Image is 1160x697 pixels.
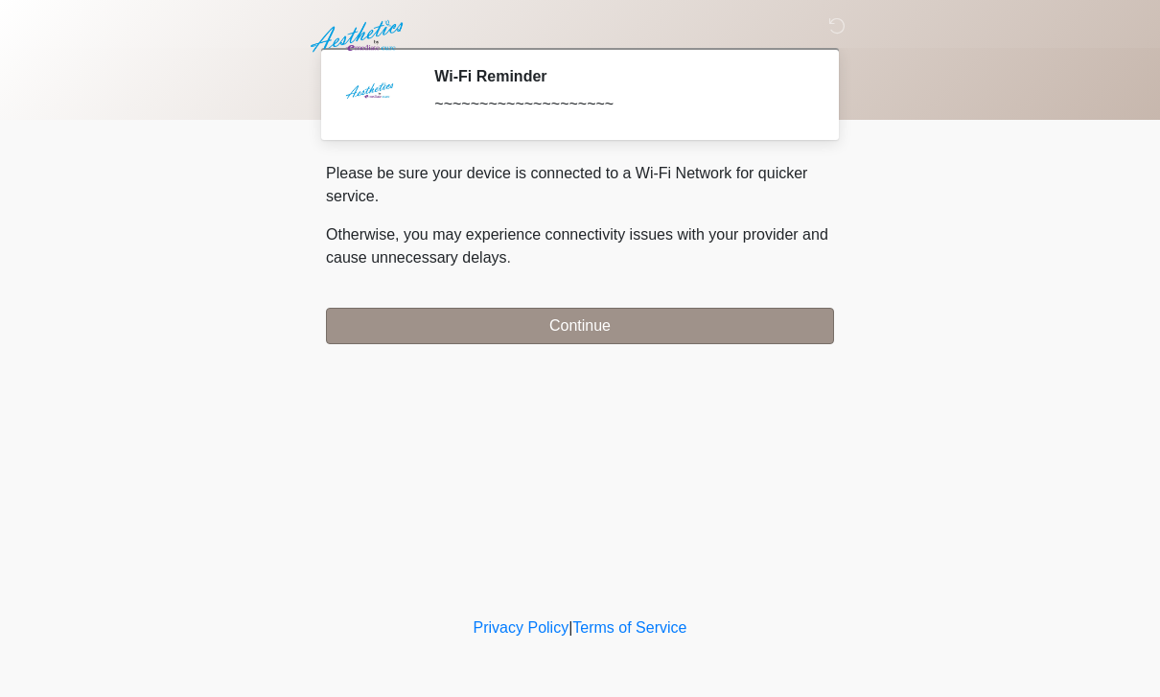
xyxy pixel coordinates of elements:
[326,308,834,344] button: Continue
[340,67,398,125] img: Agent Avatar
[434,67,805,85] h2: Wi-Fi Reminder
[326,162,834,208] p: Please be sure your device is connected to a Wi-Fi Network for quicker service.
[307,14,411,58] img: Aesthetics by Emediate Cure Logo
[572,619,686,636] a: Terms of Service
[568,619,572,636] a: |
[474,619,569,636] a: Privacy Policy
[507,249,511,266] span: .
[434,93,805,116] div: ~~~~~~~~~~~~~~~~~~~~
[326,223,834,269] p: Otherwise, you may experience connectivity issues with your provider and cause unnecessary delays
